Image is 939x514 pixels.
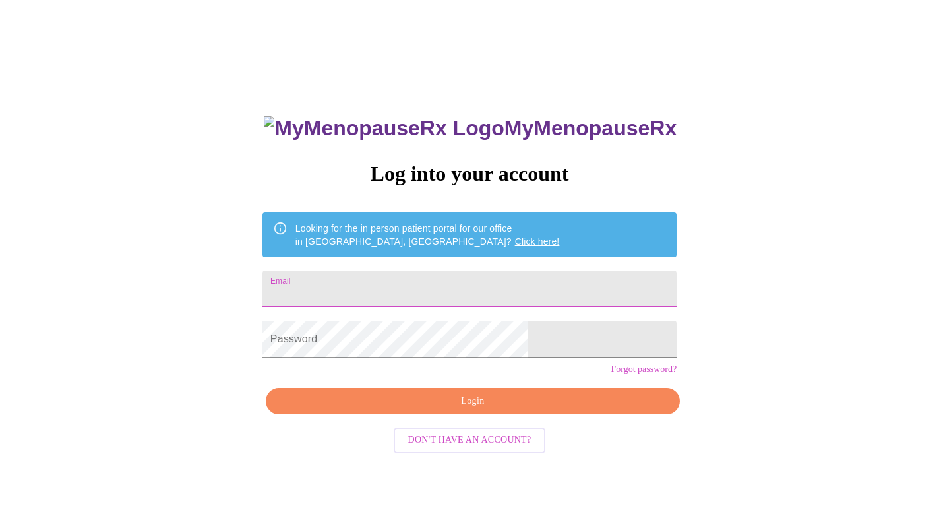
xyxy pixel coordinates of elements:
[390,434,549,445] a: Don't have an account?
[264,116,504,141] img: MyMenopauseRx Logo
[295,216,560,253] div: Looking for the in person patient portal for our office in [GEOGRAPHIC_DATA], [GEOGRAPHIC_DATA]?
[266,388,680,415] button: Login
[281,393,665,410] span: Login
[611,364,677,375] a: Forgot password?
[515,236,560,247] a: Click here!
[264,116,677,141] h3: MyMenopauseRx
[394,428,546,453] button: Don't have an account?
[408,432,531,449] span: Don't have an account?
[262,162,677,186] h3: Log into your account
